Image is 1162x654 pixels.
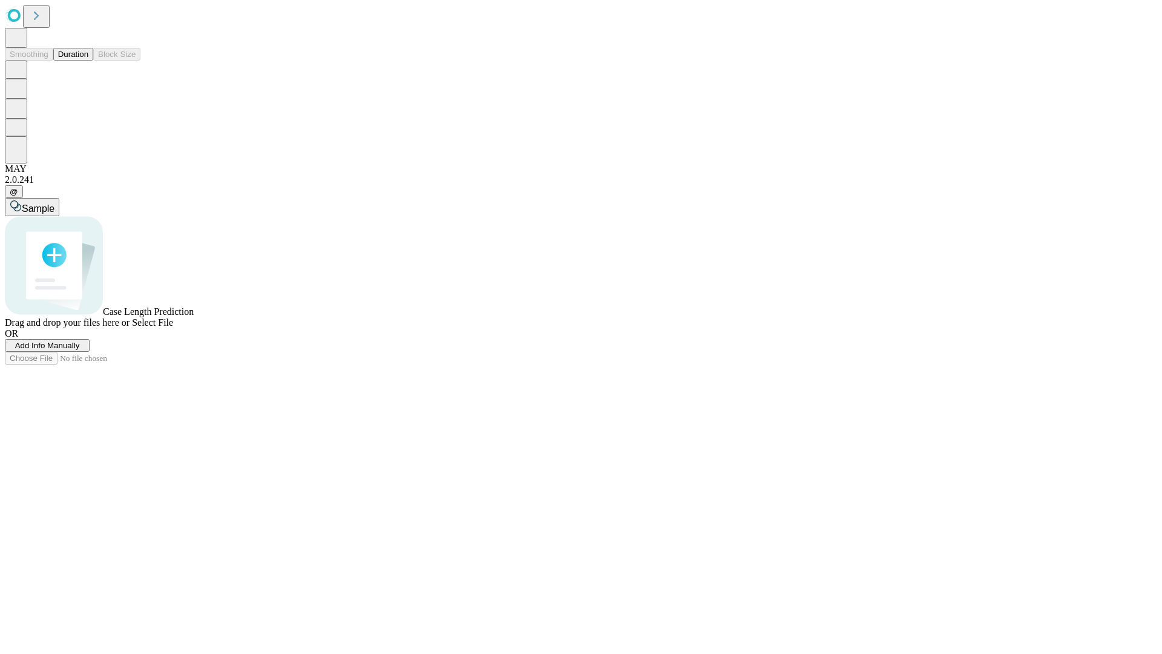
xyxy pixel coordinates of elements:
[5,174,1157,185] div: 2.0.241
[15,341,80,350] span: Add Info Manually
[93,48,140,61] button: Block Size
[10,187,18,196] span: @
[132,317,173,328] span: Select File
[5,328,18,339] span: OR
[5,339,90,352] button: Add Info Manually
[5,163,1157,174] div: MAY
[5,198,59,216] button: Sample
[53,48,93,61] button: Duration
[103,306,194,317] span: Case Length Prediction
[5,185,23,198] button: @
[5,48,53,61] button: Smoothing
[5,317,130,328] span: Drag and drop your files here or
[22,203,54,214] span: Sample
